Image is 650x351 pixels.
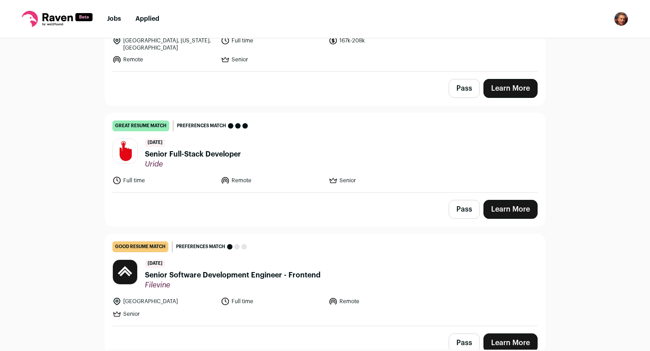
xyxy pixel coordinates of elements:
[614,12,628,26] button: Open dropdown
[483,79,538,98] a: Learn More
[145,139,165,147] span: [DATE]
[135,16,159,22] a: Applied
[113,139,137,163] img: 497bdb8e91f4b2b18b1d3ea8e0b8e4edc1e1975ddbc3238e8d68e977567c4f41.jpg
[112,120,169,131] div: great resume match
[112,297,215,306] li: [GEOGRAPHIC_DATA]
[483,200,538,219] a: Learn More
[113,260,137,284] img: 703f6bb8dfe16b2839996f4fd033a102bdeced685039d381f2cb45423e4d2dc8.jpg
[221,30,324,51] li: Full time
[614,12,628,26] img: 8507922-medium_jpg
[329,297,432,306] li: Remote
[145,160,241,169] span: Uride
[112,30,215,51] li: [GEOGRAPHIC_DATA], [GEOGRAPHIC_DATA], [US_STATE], [GEOGRAPHIC_DATA]
[145,270,320,281] span: Senior Software Development Engineer - Frontend
[145,149,241,160] span: Senior Full-Stack Developer
[176,242,225,251] span: Preferences match
[449,200,480,219] button: Pass
[112,55,215,64] li: Remote
[449,79,480,98] button: Pass
[221,297,324,306] li: Full time
[145,259,165,268] span: [DATE]
[107,16,121,22] a: Jobs
[112,176,215,185] li: Full time
[145,281,320,290] span: Filevine
[105,234,545,326] a: good resume match Preferences match [DATE] Senior Software Development Engineer - Frontend Filevi...
[221,55,324,64] li: Senior
[112,309,215,319] li: Senior
[177,121,226,130] span: Preferences match
[329,176,432,185] li: Senior
[221,176,324,185] li: Remote
[112,241,168,252] div: good resume match
[105,113,545,192] a: great resume match Preferences match [DATE] Senior Full-Stack Developer Uride Full time Remote Se...
[329,30,432,51] li: 167k-208k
